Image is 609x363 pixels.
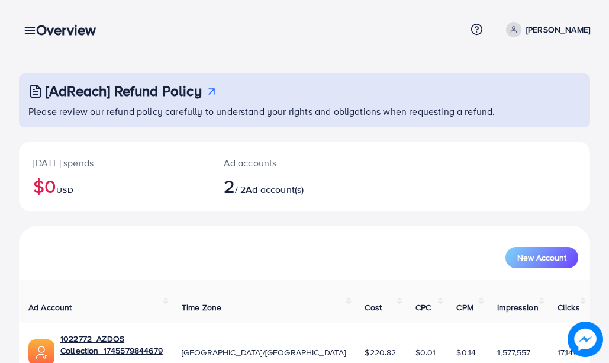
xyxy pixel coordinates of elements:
[505,247,578,268] button: New Account
[456,301,473,313] span: CPM
[36,21,105,38] h3: Overview
[224,175,338,197] h2: / 2
[568,322,603,357] img: image
[365,346,396,358] span: $220.82
[33,156,195,170] p: [DATE] spends
[497,346,530,358] span: 1,577,557
[246,183,304,196] span: Ad account(s)
[224,172,235,200] span: 2
[497,301,539,313] span: Impression
[517,253,566,262] span: New Account
[456,346,476,358] span: $0.14
[60,333,163,357] a: 1022772_AZDOS Collection_1745579844679
[365,301,382,313] span: Cost
[28,104,583,118] p: Please review our refund policy carefully to understand your rights and obligations when requesti...
[526,23,590,37] p: [PERSON_NAME]
[501,22,590,37] a: [PERSON_NAME]
[46,82,202,99] h3: [AdReach] Refund Policy
[415,301,431,313] span: CPC
[182,301,221,313] span: Time Zone
[56,184,73,196] span: USD
[182,346,346,358] span: [GEOGRAPHIC_DATA]/[GEOGRAPHIC_DATA]
[224,156,338,170] p: Ad accounts
[558,301,580,313] span: Clicks
[558,346,578,358] span: 17,146
[415,346,436,358] span: $0.01
[28,301,72,313] span: Ad Account
[33,175,195,197] h2: $0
